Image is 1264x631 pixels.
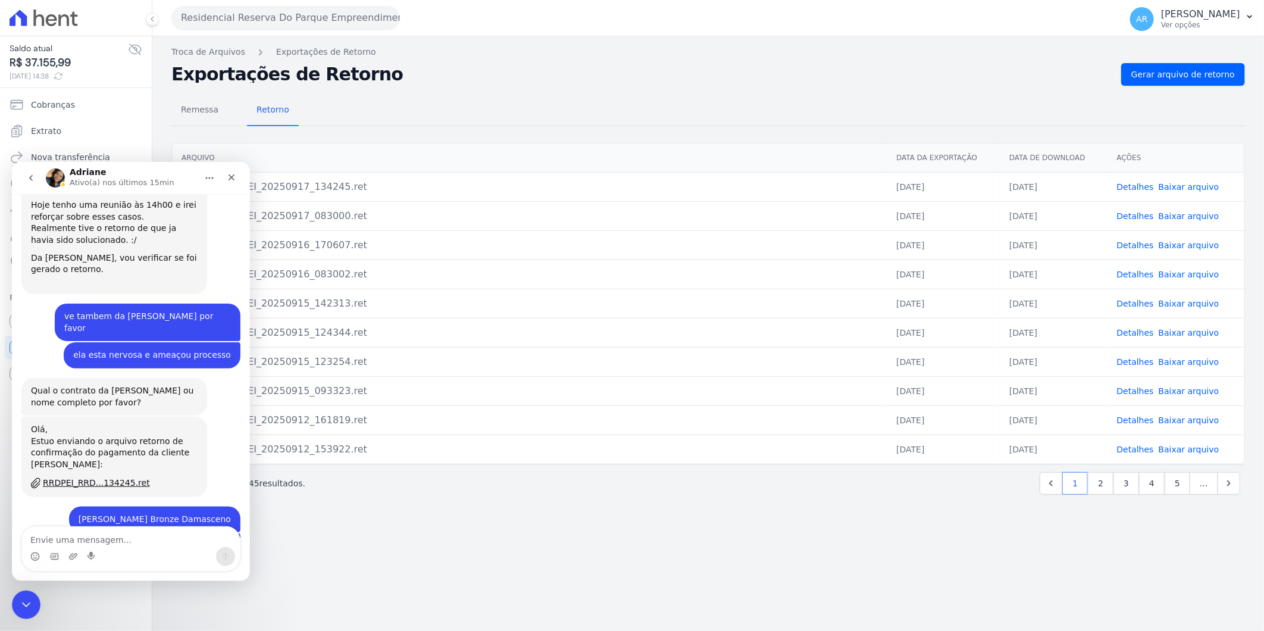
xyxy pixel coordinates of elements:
h2: Exportações de Retorno [171,66,1112,83]
a: Detalhes [1117,182,1154,192]
a: Detalhes [1117,299,1154,308]
iframe: Intercom live chat [12,162,250,581]
a: Exportações de Retorno [276,46,376,58]
a: Detalhes [1117,240,1154,250]
th: Ações [1107,143,1244,173]
td: [DATE] [1000,230,1107,260]
div: RRDPEI_RRDPEI_20250915_123254.ret [182,355,877,369]
td: [DATE] [887,435,1000,464]
div: RRDPEI_RRD...134245.ret [31,315,138,327]
span: Remessa [174,98,226,121]
span: [DATE] 14:38 [10,71,128,82]
div: [PERSON_NAME] Bronze Damasceno [57,345,229,371]
th: Arquivo [172,143,887,173]
div: RRDPEI_RRDPEI_20250915_142313.ret [182,296,877,311]
div: RRDPEI_RRDPEI_20250916_083002.ret [182,267,877,282]
a: Detalhes [1117,270,1154,279]
td: [DATE] [887,405,1000,435]
a: RRDPEI_RRD...134245.ret [19,315,186,328]
div: Qual o contrato da [PERSON_NAME] ou nome completo por favor? [10,216,195,254]
a: Baixar arquivo [1159,270,1219,279]
a: Cobranças [5,93,147,117]
div: RRDPEI_RRDPEI_20250917_134245.ret [182,180,877,194]
div: Olá,Estuo enviando o arquivo retorno de confirmação do pagamento da cliente [PERSON_NAME]:RRDPEI_... [10,255,195,335]
a: Recebíveis [5,310,147,333]
a: Detalhes [1117,445,1154,454]
button: AR [PERSON_NAME] Ver opções [1121,2,1264,36]
td: [DATE] [887,318,1000,347]
th: Data da Exportação [887,143,1000,173]
a: Baixar arquivo [1159,211,1219,221]
p: Ver opções [1161,20,1240,30]
td: [DATE] [1000,405,1107,435]
a: Next [1218,472,1240,495]
span: Extrato [31,125,61,137]
td: [DATE] [887,260,1000,289]
div: Olá, [19,262,186,274]
td: [DATE] [1000,318,1107,347]
div: RRDPEI_RRDPEI_20250917_083000.ret [182,209,877,223]
a: Remessa [171,95,228,126]
td: [DATE] [887,230,1000,260]
p: [PERSON_NAME] [1161,8,1240,20]
td: [DATE] [1000,201,1107,230]
a: 5 [1165,472,1190,495]
button: Selecionador de Emoji [18,390,28,399]
span: Cobranças [31,99,75,111]
a: Clientes [5,224,147,248]
a: 4 [1139,472,1165,495]
a: Baixar arquivo [1159,299,1219,308]
button: Selecionador de GIF [37,390,47,399]
a: Pagamentos [5,171,147,195]
div: RRDPEI_RRDPEI_20250912_153922.ret [182,442,877,457]
div: RRDPEI_RRDPEI_20250915_093323.ret [182,384,877,398]
div: [PERSON_NAME] Bronze Damasceno [67,352,219,364]
a: Troca de Arquivos [171,46,245,58]
td: [DATE] [887,347,1000,376]
a: Baixar arquivo [1159,240,1219,250]
a: Detalhes [1117,386,1154,396]
span: Nova transferência [31,151,110,163]
a: Baixar arquivo [1159,386,1219,396]
td: [DATE] [887,172,1000,201]
button: Start recording [76,390,85,399]
textarea: Envie uma mensagem... [10,365,228,385]
a: Detalhes [1117,416,1154,425]
div: ela esta nervosa e ameaçou processo [61,188,219,199]
span: 445 [243,479,259,488]
a: Previous [1040,472,1062,495]
a: Gerar arquivo de retorno [1121,63,1245,86]
div: Artur diz… [10,345,229,372]
a: Detalhes [1117,357,1154,367]
a: 2 [1088,472,1113,495]
button: Upload do anexo [57,390,66,399]
td: [DATE] [887,201,1000,230]
td: [DATE] [1000,435,1107,464]
a: Extrato [5,119,147,143]
div: Adriane diz… [10,255,229,344]
a: Baixar arquivo [1159,328,1219,338]
button: Enviar uma mensagem [204,385,223,404]
span: AR [1136,15,1147,23]
div: RRDPEI_RRDPEI_20250912_161819.ret [182,413,877,427]
div: RRDPEI_RRDPEI_20250916_170607.ret [182,238,877,252]
td: [DATE] [1000,260,1107,289]
button: Residencial Reserva Do Parque Empreendimento Imobiliario LTDA [171,6,400,30]
a: Baixar arquivo [1159,182,1219,192]
iframe: Intercom live chat [12,591,40,619]
span: R$ 37.155,99 [10,55,128,71]
a: Detalhes [1117,328,1154,338]
a: Baixar arquivo [1159,416,1219,425]
div: RRDPEI_RRDPEI_20250915_124344.ret [182,326,877,340]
